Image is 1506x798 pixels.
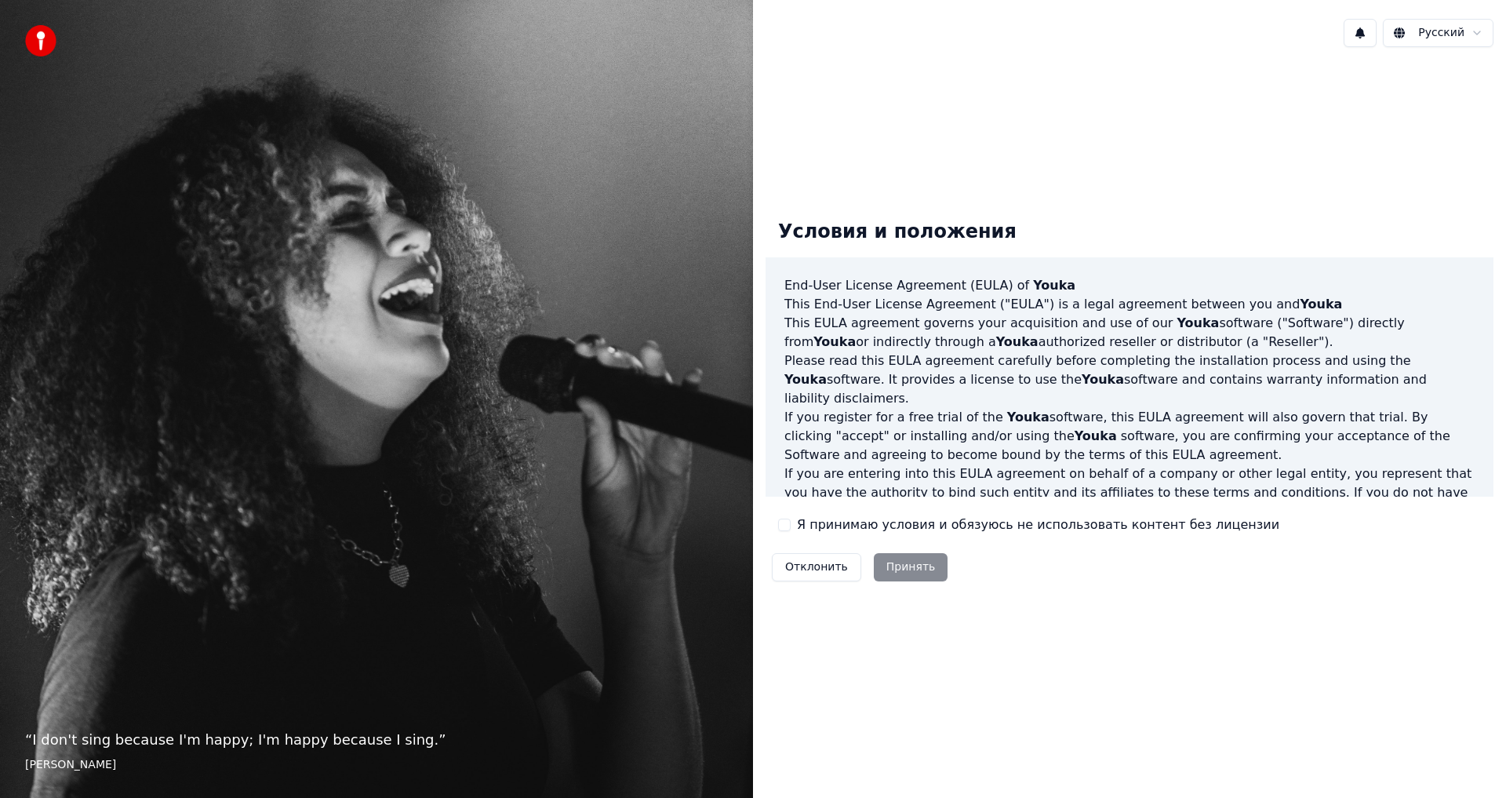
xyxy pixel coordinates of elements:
[1082,372,1124,387] span: Youka
[784,465,1475,540] p: If you are entering into this EULA agreement on behalf of a company or other legal entity, you re...
[772,553,861,581] button: Отклонить
[1177,315,1219,330] span: Youka
[25,729,728,751] p: “ I don't sing because I'm happy; I'm happy because I sing. ”
[784,276,1475,295] h3: End-User License Agreement (EULA) of
[784,314,1475,352] p: This EULA agreement governs your acquisition and use of our software ("Software") directly from o...
[784,295,1475,314] p: This End-User License Agreement ("EULA") is a legal agreement between you and
[813,334,856,349] span: Youka
[25,25,56,56] img: youka
[1300,297,1342,312] span: Youka
[766,207,1029,257] div: Условия и положения
[1075,428,1117,443] span: Youka
[1007,410,1049,425] span: Youka
[784,352,1475,408] p: Please read this EULA agreement carefully before completing the installation process and using th...
[996,334,1039,349] span: Youka
[797,516,1279,534] label: Я принимаю условия и обязуюсь не использовать контент без лицензии
[1033,278,1075,293] span: Youka
[25,757,728,773] footer: [PERSON_NAME]
[784,372,827,387] span: Youka
[784,408,1475,465] p: If you register for a free trial of the software, this EULA agreement will also govern that trial...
